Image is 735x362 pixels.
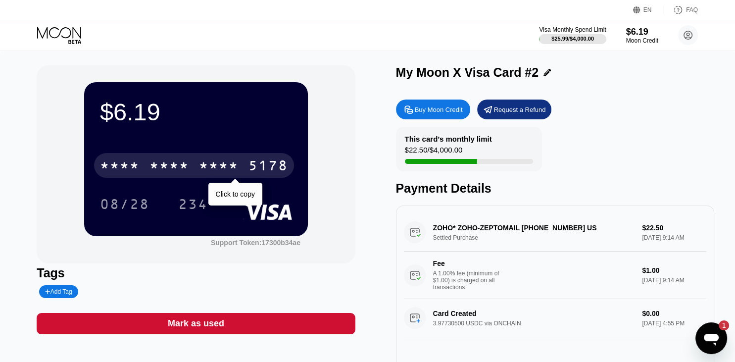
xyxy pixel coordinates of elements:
[396,65,539,80] div: My Moon X Visa Card #2
[168,318,224,329] div: Mark as used
[551,36,594,42] div: $25.99 / $4,000.00
[415,105,463,114] div: Buy Moon Credit
[709,320,729,330] iframe: Number of unread messages
[695,322,727,354] iframe: Button to launch messaging window, 1 unread message
[642,277,706,284] div: [DATE] 9:14 AM
[37,266,355,280] div: Tags
[405,135,492,143] div: This card’s monthly limit
[216,190,255,198] div: Click to copy
[211,239,300,247] div: Support Token:17300b34ae
[686,6,698,13] div: FAQ
[93,192,157,216] div: 08/28
[663,5,698,15] div: FAQ
[433,270,507,291] div: A 1.00% fee (minimum of $1.00) is charged on all transactions
[642,266,706,274] div: $1.00
[396,181,714,196] div: Payment Details
[494,105,546,114] div: Request a Refund
[100,98,292,126] div: $6.19
[626,27,658,44] div: $6.19Moon Credit
[539,26,606,44] div: Visa Monthly Spend Limit$25.99/$4,000.00
[248,159,288,175] div: 5178
[433,259,502,267] div: Fee
[477,100,551,119] div: Request a Refund
[633,5,663,15] div: EN
[45,288,72,295] div: Add Tag
[539,26,606,33] div: Visa Monthly Spend Limit
[626,37,658,44] div: Moon Credit
[37,313,355,334] div: Mark as used
[643,6,652,13] div: EN
[626,27,658,37] div: $6.19
[39,285,78,298] div: Add Tag
[396,100,470,119] div: Buy Moon Credit
[100,198,149,213] div: 08/28
[405,146,463,159] div: $22.50 / $4,000.00
[404,252,706,299] div: FeeA 1.00% fee (minimum of $1.00) is charged on all transactions$1.00[DATE] 9:14 AM
[171,192,215,216] div: 234
[211,239,300,247] div: Support Token: 17300b34ae
[178,198,208,213] div: 234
